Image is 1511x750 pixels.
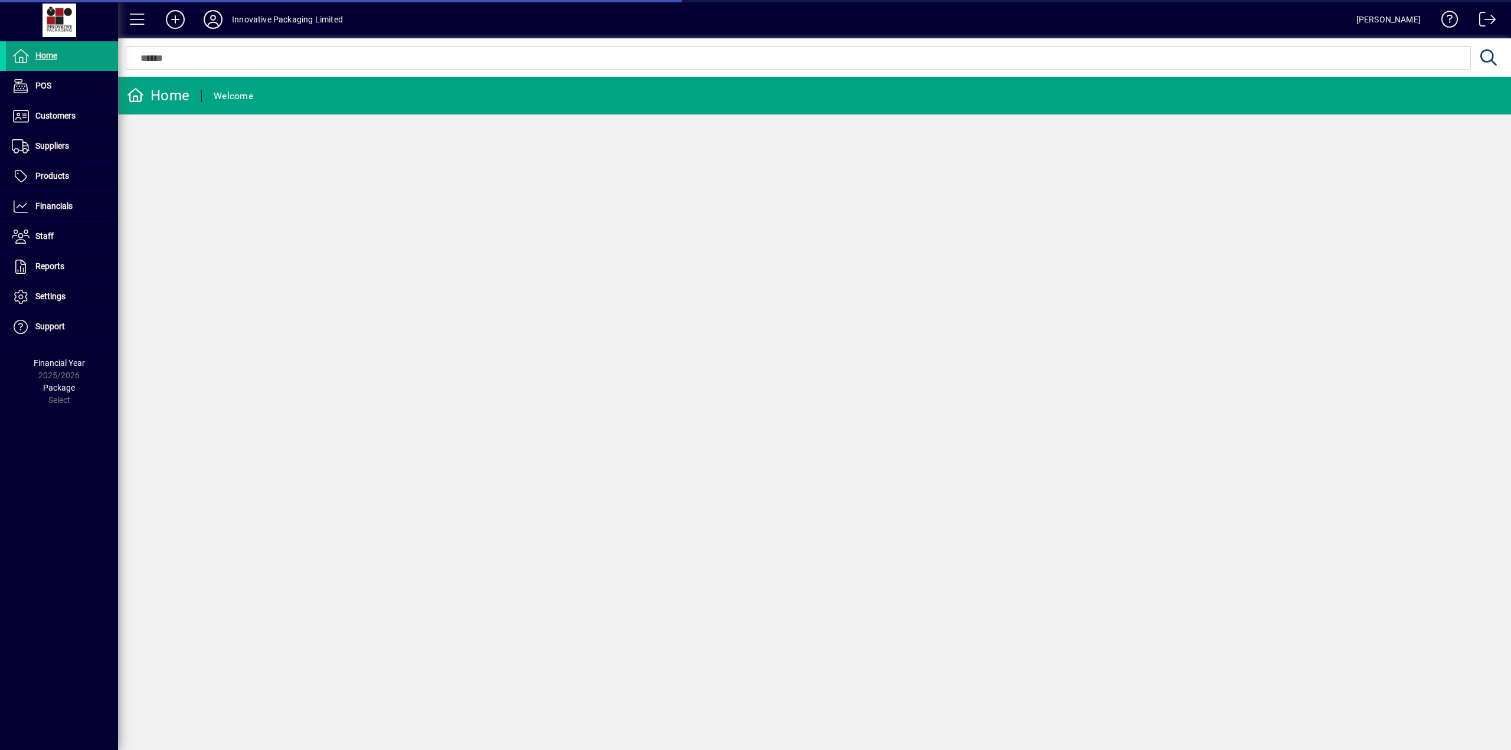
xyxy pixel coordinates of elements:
[35,322,65,331] span: Support
[6,312,118,342] a: Support
[35,141,69,150] span: Suppliers
[1470,2,1496,41] a: Logout
[35,231,54,241] span: Staff
[6,282,118,312] a: Settings
[35,111,76,120] span: Customers
[6,101,118,131] a: Customers
[194,9,232,30] button: Profile
[6,132,118,161] a: Suppliers
[35,292,66,301] span: Settings
[214,87,253,106] div: Welcome
[156,9,194,30] button: Add
[232,10,343,29] div: Innovative Packaging Limited
[6,162,118,191] a: Products
[127,86,189,105] div: Home
[6,252,118,281] a: Reports
[6,71,118,101] a: POS
[43,383,75,392] span: Package
[6,222,118,251] a: Staff
[1432,2,1458,41] a: Knowledge Base
[35,201,73,211] span: Financials
[35,261,64,271] span: Reports
[35,51,57,60] span: Home
[6,192,118,221] a: Financials
[35,81,51,90] span: POS
[1356,10,1421,29] div: [PERSON_NAME]
[34,358,85,368] span: Financial Year
[35,171,69,181] span: Products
